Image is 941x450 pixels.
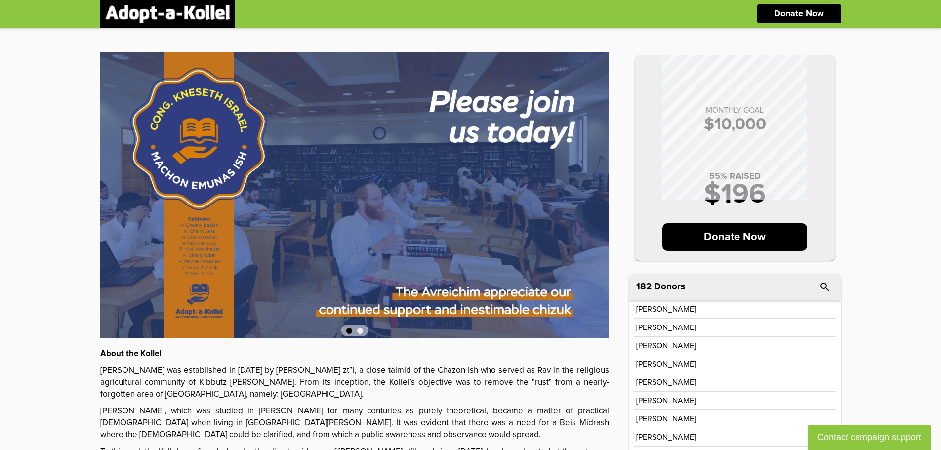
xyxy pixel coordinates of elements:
[654,282,685,291] p: Donors
[645,106,825,114] p: MONTHLY GOAL
[105,5,230,23] img: logonobg.png
[819,281,831,293] i: search
[636,397,696,405] p: [PERSON_NAME]
[100,406,609,441] p: [PERSON_NAME], which was studied in [PERSON_NAME] for many centuries as purely theoretical, becam...
[636,433,696,441] p: [PERSON_NAME]
[636,360,696,368] p: [PERSON_NAME]
[100,350,161,358] strong: About the Kollel
[636,342,696,350] p: [PERSON_NAME]
[346,328,352,334] button: 1 of 2
[636,282,652,291] span: 182
[100,365,609,401] p: [PERSON_NAME] was established in [DATE] by [PERSON_NAME] zt”l, a close talmid of the Chazon Ish w...
[808,425,931,450] button: Contact campaign support
[636,305,696,313] p: [PERSON_NAME]
[357,328,363,334] button: 2 of 2
[774,9,824,18] p: Donate Now
[662,223,807,251] p: Donate Now
[645,116,825,133] p: $
[636,378,696,386] p: [PERSON_NAME]
[636,415,696,423] p: [PERSON_NAME]
[636,324,696,331] p: [PERSON_NAME]
[100,52,609,338] img: nqyWhHIZY0.3kFMnINmW4.png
